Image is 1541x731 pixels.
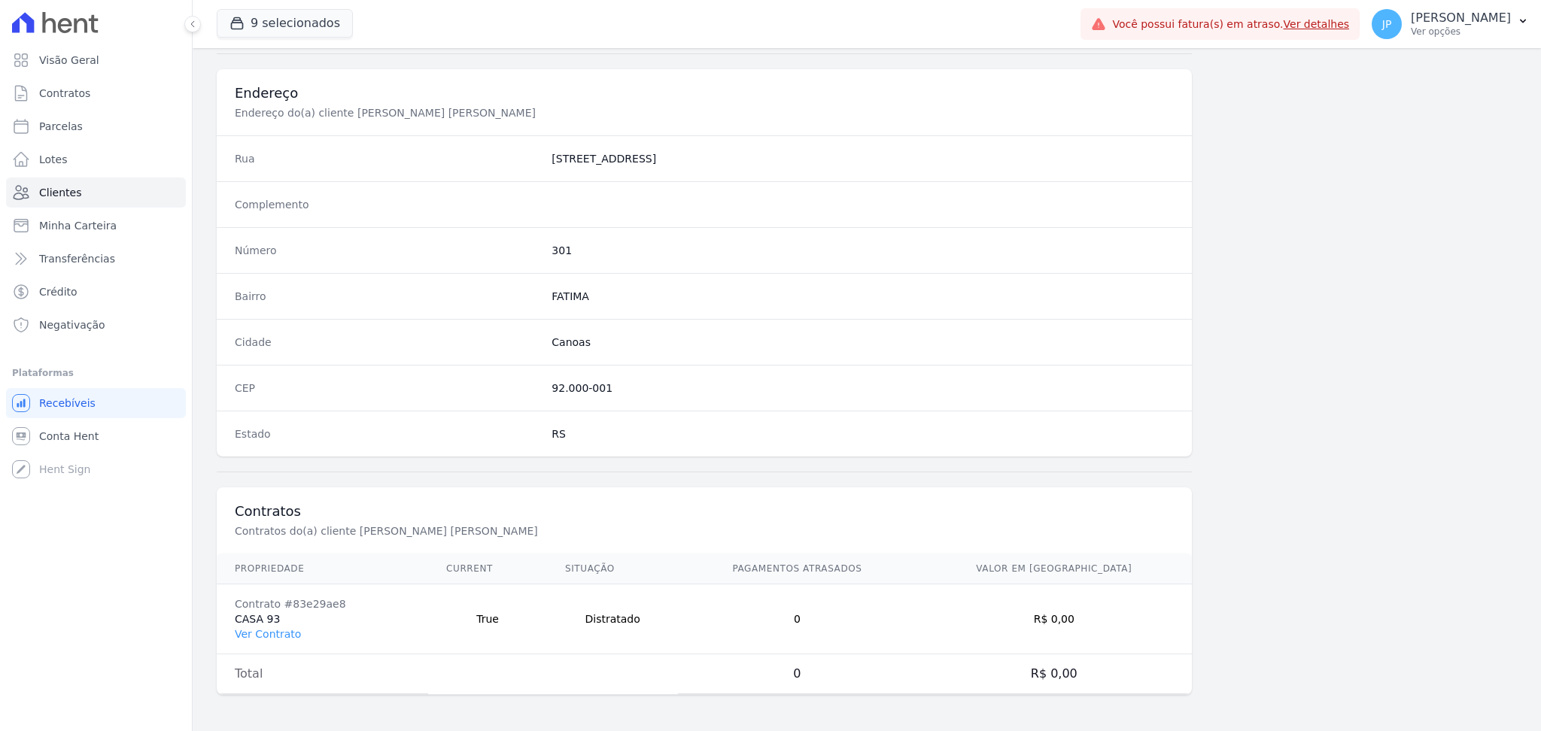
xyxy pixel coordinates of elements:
th: Valor em [GEOGRAPHIC_DATA] [916,554,1192,584]
td: Total [217,654,428,694]
button: JP [PERSON_NAME] Ver opções [1360,3,1541,45]
th: Propriedade [217,554,428,584]
a: Visão Geral [6,45,186,75]
dt: Rua [235,151,540,166]
td: 0 [678,584,916,654]
a: Ver detalhes [1284,18,1350,30]
td: True [428,584,547,654]
span: Lotes [39,152,68,167]
a: Crédito [6,277,186,307]
button: 9 selecionados [217,9,353,38]
h3: Endereço [235,84,1174,102]
a: Recebíveis [6,388,186,418]
dt: Número [235,243,540,258]
a: Parcelas [6,111,186,141]
p: Ver opções [1411,26,1511,38]
a: Minha Carteira [6,211,186,241]
span: Recebíveis [39,396,96,411]
span: Crédito [39,284,78,299]
a: Transferências [6,244,186,274]
dt: Cidade [235,335,540,350]
a: Lotes [6,144,186,174]
span: Minha Carteira [39,218,117,233]
dd: [STREET_ADDRESS] [552,151,1174,166]
p: [PERSON_NAME] [1411,11,1511,26]
h3: Contratos [235,502,1174,520]
dt: Complemento [235,197,540,212]
a: Clientes [6,177,186,208]
dt: CEP [235,381,540,396]
dd: 301 [552,243,1174,258]
dd: 92.000-001 [552,381,1174,396]
dd: RS [552,426,1174,441]
th: Pagamentos Atrasados [678,554,916,584]
td: CASA 93 [217,584,428,654]
td: R$ 0,00 [916,654,1192,694]
span: Clientes [39,185,81,200]
span: Conta Hent [39,429,99,444]
th: Current [428,554,547,584]
dd: FATIMA [552,289,1174,304]
dt: Bairro [235,289,540,304]
a: Contratos [6,78,186,108]
span: Negativação [39,317,105,332]
dd: Canoas [552,335,1174,350]
div: Contrato #83e29ae8 [235,596,410,611]
td: 0 [678,654,916,694]
span: Transferências [39,251,115,266]
td: Distratado [547,584,678,654]
a: Ver Contrato [235,628,301,640]
span: JP [1382,19,1392,29]
p: Endereço do(a) cliente [PERSON_NAME] [PERSON_NAME] [235,105,740,120]
span: Você possui fatura(s) em atraso. [1112,17,1349,32]
a: Conta Hent [6,421,186,451]
dt: Estado [235,426,540,441]
span: Visão Geral [39,53,99,68]
td: R$ 0,00 [916,584,1192,654]
span: Parcelas [39,119,83,134]
p: Contratos do(a) cliente [PERSON_NAME] [PERSON_NAME] [235,523,740,538]
span: Contratos [39,86,90,101]
div: Plataformas [12,364,180,382]
th: Situação [547,554,678,584]
a: Negativação [6,310,186,340]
